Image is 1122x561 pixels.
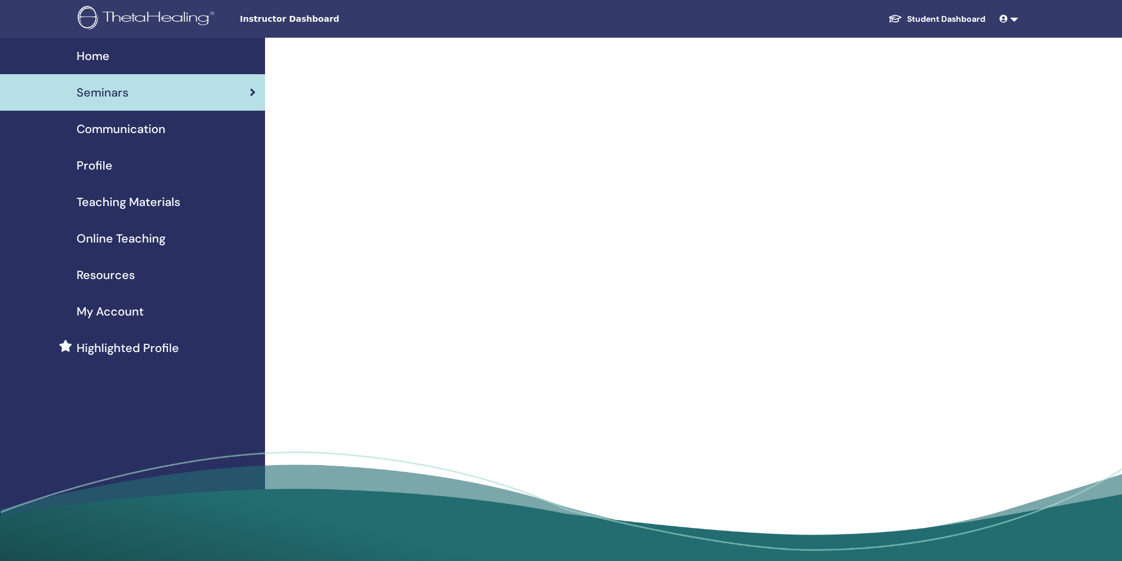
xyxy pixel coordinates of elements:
[77,339,179,357] span: Highlighted Profile
[77,230,166,247] span: Online Teaching
[77,193,180,211] span: Teaching Materials
[77,266,135,284] span: Resources
[78,6,219,32] img: logo.png
[77,47,110,65] span: Home
[240,13,416,25] span: Instructor Dashboard
[77,84,128,101] span: Seminars
[77,157,112,174] span: Profile
[888,14,902,24] img: graduation-cap-white.svg
[77,303,144,320] span: My Account
[77,120,166,138] span: Communication
[879,8,995,30] a: Student Dashboard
